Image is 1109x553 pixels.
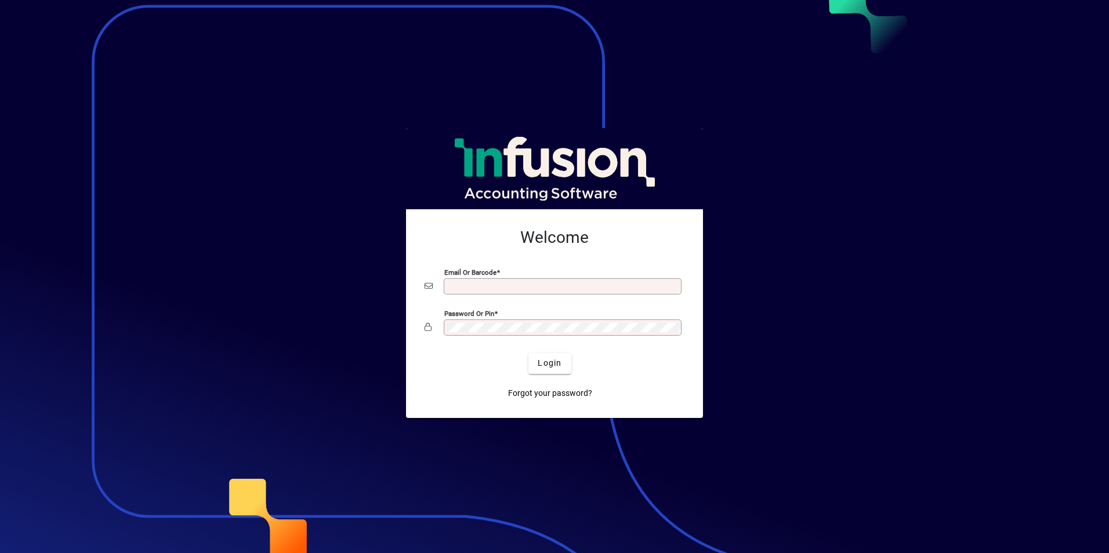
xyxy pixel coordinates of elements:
a: Forgot your password? [503,383,597,404]
span: Login [538,357,561,369]
button: Login [528,353,571,374]
h2: Welcome [425,228,684,248]
span: Forgot your password? [508,387,592,399]
mat-label: Password or Pin [444,309,494,317]
mat-label: Email or Barcode [444,268,496,276]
